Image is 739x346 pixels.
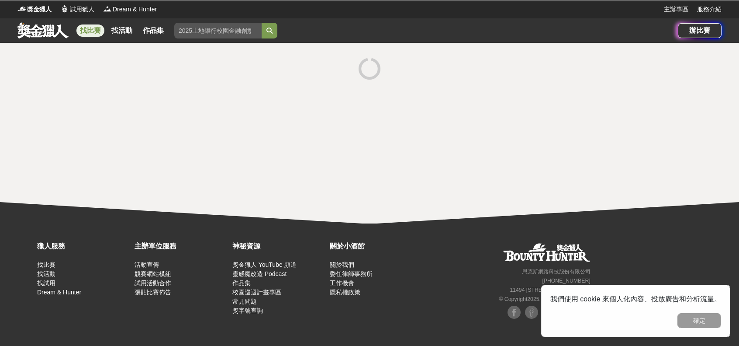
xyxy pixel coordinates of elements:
[330,289,360,296] a: 隱私權政策
[664,5,688,14] a: 主辦專區
[232,280,251,287] a: 作品集
[232,270,287,277] a: 靈感魔改造 Podcast
[37,270,55,277] a: 找活動
[508,306,521,319] img: Facebook
[232,289,281,296] a: 校園巡迴計畫專區
[174,23,262,38] input: 2025土地銀行校園金融創意挑戰賽：從你出發 開啟智慧金融新頁
[60,5,94,14] a: Logo試用獵人
[113,5,157,14] span: Dream & Hunter
[37,241,130,252] div: 獵人服務
[330,270,373,277] a: 委任律師事務所
[108,24,136,37] a: 找活動
[135,280,171,287] a: 試用活動合作
[135,289,171,296] a: 張貼比賽佈告
[697,5,722,14] a: 服務介紹
[135,241,228,252] div: 主辦單位服務
[232,261,297,268] a: 獎金獵人 YouTube 頻道
[139,24,167,37] a: 作品集
[37,289,81,296] a: Dream & Hunter
[232,307,263,314] a: 獎字號查詢
[678,23,722,38] a: 辦比賽
[550,295,721,303] span: 我們使用 cookie 來個人化內容、投放廣告和分析流量。
[677,313,721,328] button: 確定
[103,4,112,13] img: Logo
[76,24,104,37] a: 找比賽
[510,287,590,293] small: 11494 [STREET_ADDRESS] 3 樓
[70,5,94,14] span: 試用獵人
[525,306,538,319] img: Facebook
[330,280,354,287] a: 工作機會
[27,5,52,14] span: 獎金獵人
[103,5,157,14] a: LogoDream & Hunter
[232,298,257,305] a: 常見問題
[522,269,591,275] small: 恩克斯網路科技股份有限公司
[330,261,354,268] a: 關於我們
[330,241,423,252] div: 關於小酒館
[60,4,69,13] img: Logo
[232,241,325,252] div: 神秘資源
[542,278,590,284] small: [PHONE_NUMBER]
[135,261,159,268] a: 活動宣傳
[17,4,26,13] img: Logo
[17,5,52,14] a: Logo獎金獵人
[37,280,55,287] a: 找試用
[135,270,171,277] a: 競賽網站模組
[499,296,590,302] small: © Copyright 2025 . All Rights Reserved.
[37,261,55,268] a: 找比賽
